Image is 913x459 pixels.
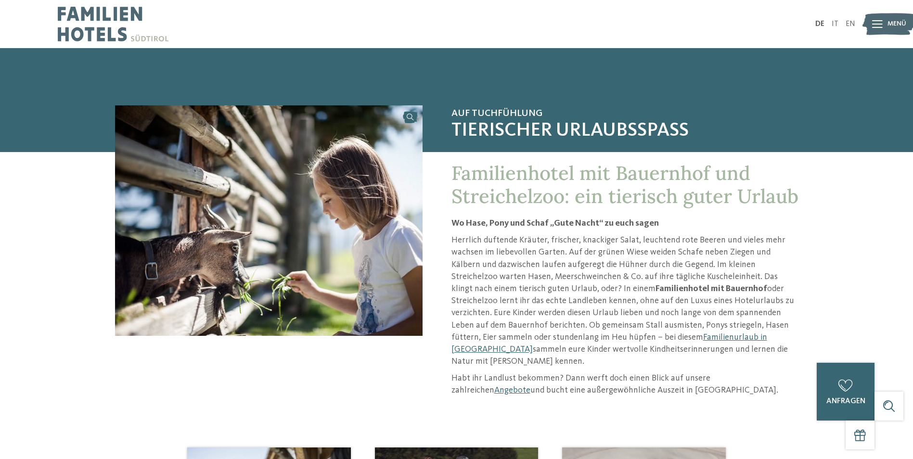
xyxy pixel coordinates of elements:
[451,219,659,228] strong: Wo Hase, Pony und Schaf „Gute Nacht“ zu euch sagen
[656,284,767,293] strong: Familienhotel mit Bauernhof
[826,397,865,405] span: anfragen
[451,234,798,368] p: Herrlich duftende Kräuter, frischer, knackiger Salat, leuchtend rote Beeren und vieles mehr wachs...
[494,386,530,395] a: Angebote
[451,372,798,396] p: Habt ihr Landlust bekommen? Dann werft doch einen Blick auf unsere zahlreichen und bucht eine auß...
[846,20,855,28] a: EN
[115,105,423,336] img: Familienhotel mit Bauernhof: ein Traum wird wahr
[832,20,838,28] a: IT
[451,108,798,119] span: Auf Tuchfühlung
[887,19,906,29] span: Menü
[451,161,798,208] span: Familienhotel mit Bauernhof und Streichelzoo: ein tierisch guter Urlaub
[815,20,824,28] a: DE
[817,363,874,421] a: anfragen
[451,333,767,354] a: Familienurlaub in [GEOGRAPHIC_DATA]
[451,119,798,142] span: Tierischer Urlaubsspaß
